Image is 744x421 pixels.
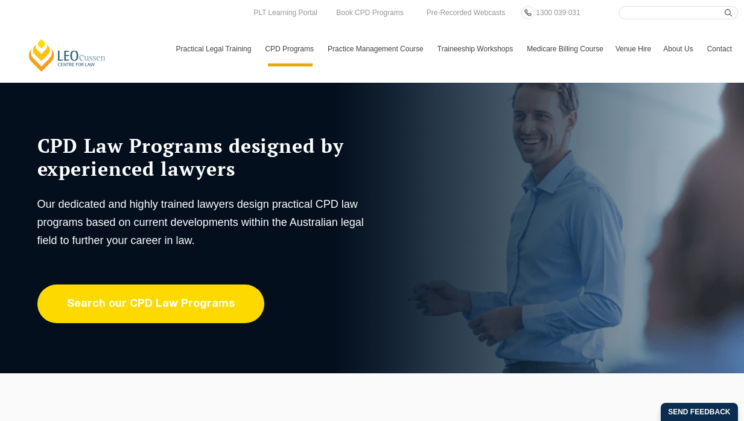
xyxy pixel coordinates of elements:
h1: CPD Law Programs designed by experienced lawyers [37,134,369,180]
a: Search our CPD Law Programs [37,284,264,323]
a: Traineeship Workshops [431,31,521,66]
a: Book CPD Programs [333,6,406,19]
span: 1300 039 031 [536,8,580,17]
a: [PERSON_NAME] Centre for Law [27,38,107,72]
a: Contact [701,31,738,66]
a: 1300 039 031 [533,6,583,19]
a: PLT Learning Portal [250,6,320,19]
a: CPD Programs [259,31,322,66]
a: Practical Legal Training [170,31,259,66]
a: Venue Hire [609,31,657,66]
a: Medicare Billing Course [521,31,609,66]
a: Pre-Recorded Webcasts [424,6,509,19]
p: Our dedicated and highly trained lawyers design practical CPD law programs based on current devel... [37,195,369,249]
a: About Us [657,31,701,66]
a: Practice Management Course [322,31,431,66]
